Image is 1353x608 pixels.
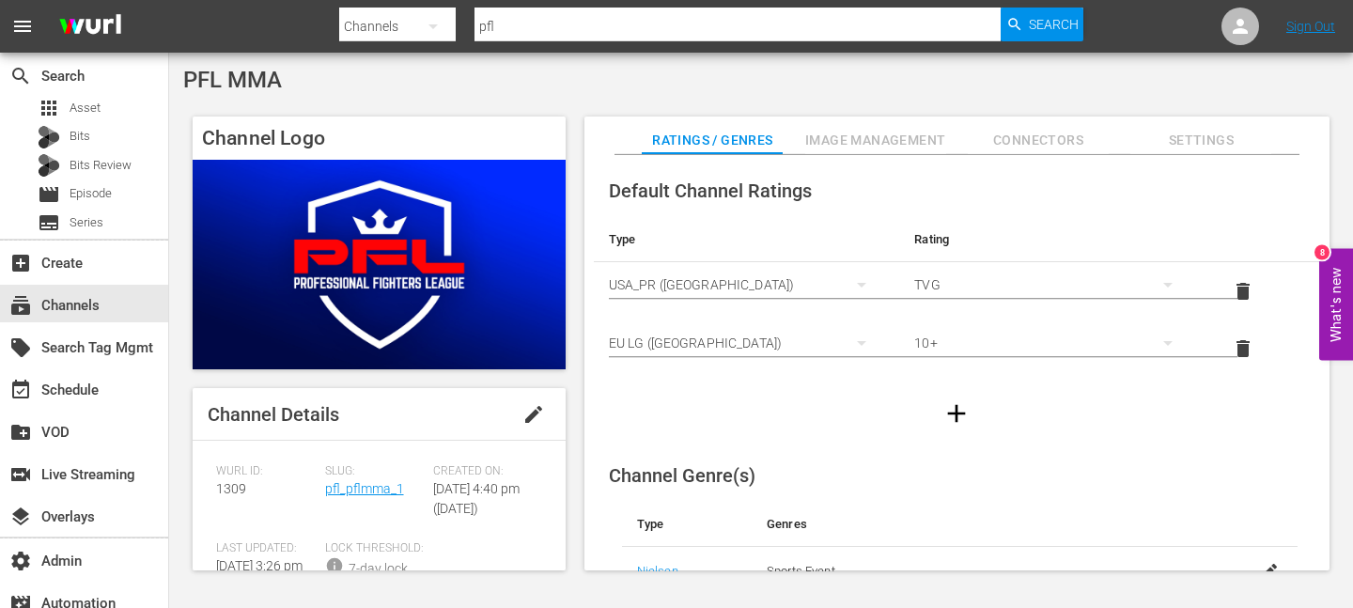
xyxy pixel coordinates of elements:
span: delete [1232,337,1254,360]
span: Slug: [325,464,425,479]
a: Nielsen [637,564,678,578]
span: Created On: [433,464,533,479]
span: edit [522,403,545,426]
button: Search [1001,8,1083,41]
button: edit [511,392,556,437]
th: Rating [899,217,1205,262]
th: Genres [752,502,1224,547]
span: [DATE] 4:40 pm ([DATE]) [433,481,520,516]
div: 7-day lock [349,559,408,579]
span: info [325,556,344,575]
span: Default Channel Ratings [609,179,812,202]
span: VOD [9,421,32,444]
span: Create [9,252,32,274]
span: 1309 [216,481,246,496]
span: Bits Review [70,156,132,175]
span: Episode [38,183,60,206]
a: Sign Out [1286,19,1335,34]
img: PFL MMA [193,160,566,369]
h4: Channel Logo [193,117,566,160]
span: Episode [70,184,112,203]
div: 8 [1314,244,1330,259]
span: Last Updated: [216,541,316,556]
th: Type [594,217,900,262]
span: Search Tag Mgmt [9,336,32,359]
a: pfl_pflmma_1 [325,481,404,496]
span: Channel Genre(s) [609,464,755,487]
div: Bits [38,126,60,148]
span: Search [1029,8,1079,41]
span: Bits [70,127,90,146]
span: Channel Details [208,403,339,426]
span: Asset [38,97,60,119]
th: Type [622,502,752,547]
span: Admin [9,550,32,572]
span: Series [70,213,103,232]
div: EU LG ([GEOGRAPHIC_DATA]) [609,317,885,369]
button: Open Feedback Widget [1319,248,1353,360]
span: Channels [9,294,32,317]
button: delete [1221,269,1266,314]
span: Schedule [9,379,32,401]
span: Image Management [805,129,946,152]
span: Overlays [9,506,32,528]
span: Search [9,65,32,87]
span: PFL MMA [183,67,282,93]
button: delete [1221,326,1266,371]
span: Lock Threshold: [325,541,425,556]
span: menu [11,15,34,38]
table: simple table [594,217,1320,378]
div: 10+ [914,317,1190,369]
span: Ratings / Genres [642,129,783,152]
div: TVG [914,258,1190,311]
span: Asset [70,99,101,117]
span: delete [1232,280,1254,303]
div: Bits Review [38,154,60,177]
span: Connectors [968,129,1109,152]
img: ans4CAIJ8jUAAAAAAAAAAAAAAAAAAAAAAAAgQb4GAAAAAAAAAAAAAAAAAAAAAAAAJMjXAAAAAAAAAAAAAAAAAAAAAAAAgAT5G... [45,5,135,49]
span: Settings [1130,129,1271,152]
span: Live Streaming [9,463,32,486]
span: Wurl ID: [216,464,316,479]
span: Series [38,211,60,234]
div: USA_PR ([GEOGRAPHIC_DATA]) [609,258,885,311]
span: [DATE] 3:26 pm ([DATE]) [216,558,303,593]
